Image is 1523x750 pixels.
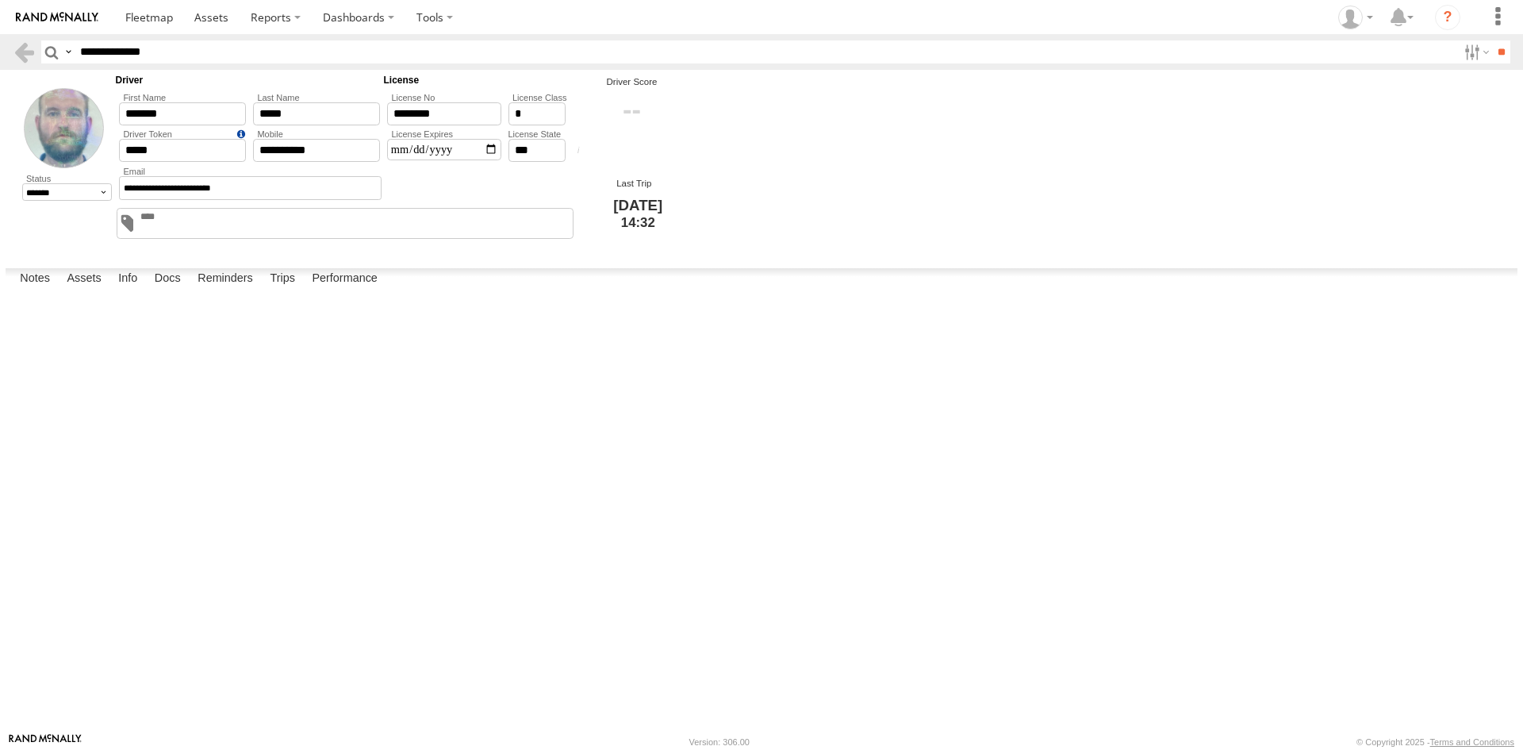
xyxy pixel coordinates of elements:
[1458,40,1492,63] label: Search Filter Options
[119,129,246,139] label: Driver ID is a unique identifier of your choosing, e.g. Employee No., Licence Number
[116,75,384,86] h5: Driver
[147,268,189,290] label: Docs
[62,40,75,63] label: Search Query
[1430,737,1514,747] a: Terms and Conditions
[384,75,570,86] h5: License
[9,734,82,750] a: Visit our Website
[1356,737,1514,747] div: © Copyright 2025 -
[689,737,750,747] div: Version: 306.00
[573,146,597,158] div: Average score based on the driver's last 7 days trips / Max score during the same period.
[262,268,303,290] label: Trips
[1435,5,1460,30] i: ?
[304,268,386,290] label: Performance
[110,268,145,290] label: Info
[16,12,98,23] img: rand-logo.svg
[13,40,36,63] a: Back to previous Page
[12,268,58,290] label: Notes
[613,197,662,213] span: [DATE]
[59,268,109,290] label: Assets
[1333,6,1379,29] div: Tye Clark
[585,213,691,233] span: 14:32
[190,268,261,290] label: Reminders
